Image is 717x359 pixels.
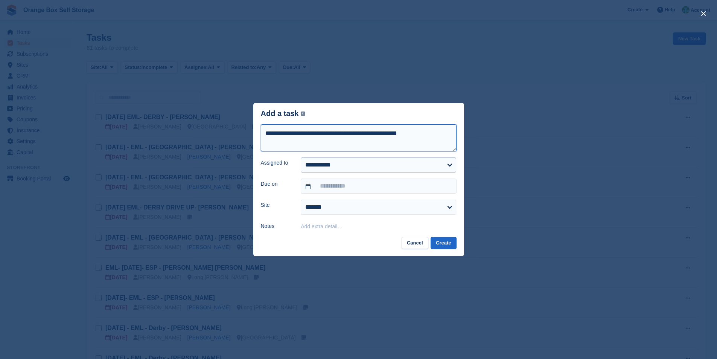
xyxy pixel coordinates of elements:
[697,8,709,20] button: close
[431,237,456,249] button: Create
[261,222,292,230] label: Notes
[301,223,343,229] button: Add extra detail…
[402,237,428,249] button: Cancel
[261,201,292,209] label: Site
[261,109,306,118] div: Add a task
[261,180,292,188] label: Due on
[301,112,305,116] img: icon-info-grey-7440780725fd019a000dd9b08b2336e03edf1995a4989e88bcd33f0948082b44.svg
[261,159,292,167] label: Assigned to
